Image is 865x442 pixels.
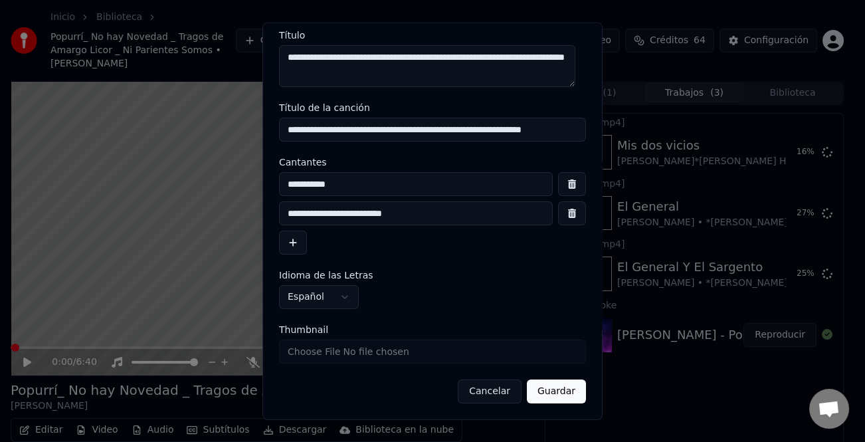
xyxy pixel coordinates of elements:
[279,325,328,334] span: Thumbnail
[279,30,586,39] label: Título
[279,158,586,167] label: Cantantes
[279,103,586,112] label: Título de la canción
[527,380,586,403] button: Guardar
[279,271,373,280] span: Idioma de las Letras
[458,380,522,403] button: Cancelar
